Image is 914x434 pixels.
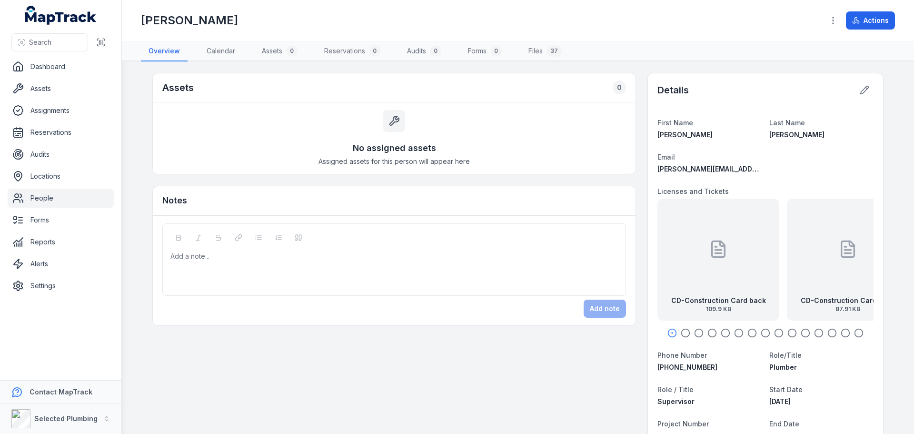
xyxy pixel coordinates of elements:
[801,305,895,313] span: 87.91 KB
[162,81,194,94] h2: Assets
[769,397,791,405] span: [DATE]
[671,305,766,313] span: 109.9 KB
[769,119,805,127] span: Last Name
[8,145,114,164] a: Audits
[769,385,803,394] span: Start Date
[769,420,799,428] span: End Date
[846,11,895,30] button: Actions
[657,119,693,127] span: First Name
[521,41,569,61] a: Files37
[199,41,243,61] a: Calendar
[399,41,449,61] a: Audits0
[25,6,97,25] a: MapTrack
[657,351,707,359] span: Phone Number
[8,211,114,230] a: Forms
[8,123,114,142] a: Reservations
[657,385,694,394] span: Role / Title
[657,187,729,195] span: Licenses and Tickets
[460,41,509,61] a: Forms0
[162,194,187,207] h3: Notes
[769,397,791,405] time: 9/18/1998, 12:00:00 AM
[801,296,895,305] strong: CD-Construction Card front
[657,420,709,428] span: Project Number
[8,276,114,295] a: Settings
[29,38,51,47] span: Search
[430,45,441,57] div: 0
[8,189,114,208] a: People
[657,131,713,139] span: [PERSON_NAME]
[30,388,92,396] strong: Contact MapTrack
[8,254,114,273] a: Alerts
[657,83,689,97] h2: Details
[657,153,675,161] span: Email
[317,41,388,61] a: Reservations0
[769,131,825,139] span: [PERSON_NAME]
[546,45,562,57] div: 37
[141,13,238,28] h1: [PERSON_NAME]
[613,81,626,94] div: 0
[8,167,114,186] a: Locations
[34,414,98,423] strong: Selected Plumbing
[8,79,114,98] a: Assets
[8,101,114,120] a: Assignments
[769,351,802,359] span: Role/Title
[286,45,298,57] div: 0
[8,232,114,252] a: Reports
[434,411,492,419] span: Upload successful
[318,157,470,166] span: Assigned assets for this person will appear here
[657,165,827,173] span: [PERSON_NAME][EMAIL_ADDRESS][DOMAIN_NAME]
[490,45,502,57] div: 0
[369,45,380,57] div: 0
[254,41,305,61] a: Assets0
[671,296,766,305] strong: CD-Construction Card back
[11,33,88,51] button: Search
[353,141,436,155] h3: No assigned assets
[769,363,797,371] span: Plumber
[141,41,188,61] a: Overview
[657,397,695,405] span: Supervisor
[657,363,717,371] span: [PHONE_NUMBER]
[8,57,114,76] a: Dashboard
